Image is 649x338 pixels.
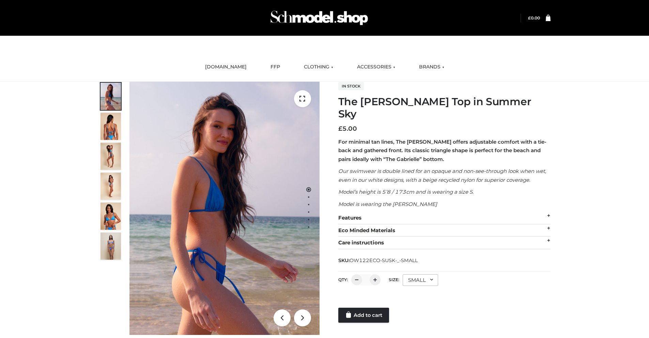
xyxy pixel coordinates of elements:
[129,82,320,335] img: 1.Alex-top_SS-1_4464b1e7-c2c9-4e4b-a62c-58381cd673c0 (1)
[101,113,121,140] img: 5.Alex-top_CN-1-1_1-1.jpg
[350,257,418,263] span: OW122ECO-SUSK-_-SMALL
[101,173,121,200] img: 3.Alex-top_CN-1-1-2.jpg
[338,201,437,207] em: Model is wearing the [PERSON_NAME]
[338,277,348,282] label: QTY:
[101,143,121,170] img: 4.Alex-top_CN-1-1-2.jpg
[528,15,531,20] span: £
[389,277,399,282] label: Size:
[338,125,342,132] span: £
[338,125,357,132] bdi: 5.00
[352,60,400,75] a: ACCESSORIES
[101,83,121,110] img: 1.Alex-top_SS-1_4464b1e7-c2c9-4e4b-a62c-58381cd673c0-1.jpg
[338,96,551,120] h1: The [PERSON_NAME] Top in Summer Sky
[338,212,551,224] div: Features
[338,168,546,183] em: Our swimwear is double lined for an opaque and non-see-through look when wet, even in our white d...
[200,60,252,75] a: [DOMAIN_NAME]
[338,139,546,162] strong: For minimal tan lines, The [PERSON_NAME] offers adjustable comfort with a tie-back and gathered f...
[338,82,364,90] span: In stock
[268,4,370,31] img: Schmodel Admin 964
[265,60,285,75] a: FFP
[338,308,389,323] a: Add to cart
[403,274,438,286] div: SMALL
[528,15,540,20] bdi: 0.00
[414,60,449,75] a: BRANDS
[528,15,540,20] a: £0.00
[338,237,551,249] div: Care instructions
[338,256,418,264] span: SKU:
[299,60,338,75] a: CLOTHING
[101,203,121,230] img: 2.Alex-top_CN-1-1-2.jpg
[338,224,551,237] div: Eco Minded Materials
[101,232,121,260] img: SSVC.jpg
[338,189,474,195] em: Model’s height is 5’8 / 173cm and is wearing a size S.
